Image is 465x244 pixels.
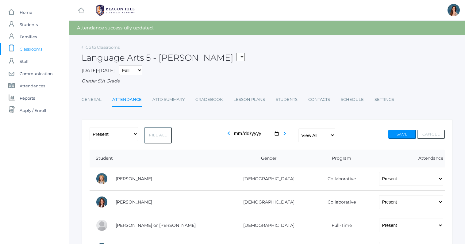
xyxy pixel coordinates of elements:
span: Staff [20,55,29,67]
div: Grade: 5th Grade [82,78,453,85]
div: Grace Carpenter [96,196,108,208]
th: Gender [227,150,306,167]
td: Collaborative [306,190,373,214]
a: General [82,93,102,106]
div: Paige Albanese [96,173,108,185]
a: chevron_left [225,132,233,138]
th: Program [306,150,373,167]
span: [DATE]-[DATE] [82,67,115,73]
button: Fill All [144,127,172,143]
a: Gradebook [195,93,223,106]
a: [PERSON_NAME] [116,199,152,205]
a: [PERSON_NAME] [116,176,152,181]
th: Student [90,150,227,167]
a: Attd Summary [152,93,185,106]
a: Schedule [341,93,364,106]
button: Save [388,130,416,139]
a: [PERSON_NAME] or [PERSON_NAME] [116,223,196,228]
a: Go to Classrooms [86,45,120,50]
a: chevron_right [281,132,288,138]
div: Thomas or Tom Cope [96,219,108,231]
div: Rebecca Salazar [448,4,460,16]
i: chevron_right [281,130,288,137]
span: Home [20,6,32,18]
a: Lesson Plans [233,93,265,106]
td: Collaborative [306,167,373,190]
img: BHCALogos-05-308ed15e86a5a0abce9b8dd61676a3503ac9727e845dece92d48e8588c001991.png [92,3,138,18]
td: [DEMOGRAPHIC_DATA] [227,190,306,214]
span: Reports [20,92,35,104]
button: Cancel [417,130,445,139]
i: chevron_left [225,130,233,137]
a: Attendance [112,93,142,107]
a: Students [276,93,298,106]
span: Classrooms [20,43,42,55]
span: Apply / Enroll [20,104,46,116]
td: [DEMOGRAPHIC_DATA] [227,167,306,190]
a: Contacts [308,93,330,106]
div: Attendance successfully updated. [69,21,465,35]
td: [DEMOGRAPHIC_DATA] [227,214,306,237]
h2: Language Arts 5 - [PERSON_NAME] [82,53,245,63]
a: Settings [375,93,394,106]
span: Attendances [20,80,45,92]
span: Communication [20,67,53,80]
span: Families [20,31,37,43]
th: Attendance [373,150,445,167]
td: Full-Time [306,214,373,237]
span: Students [20,18,38,31]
